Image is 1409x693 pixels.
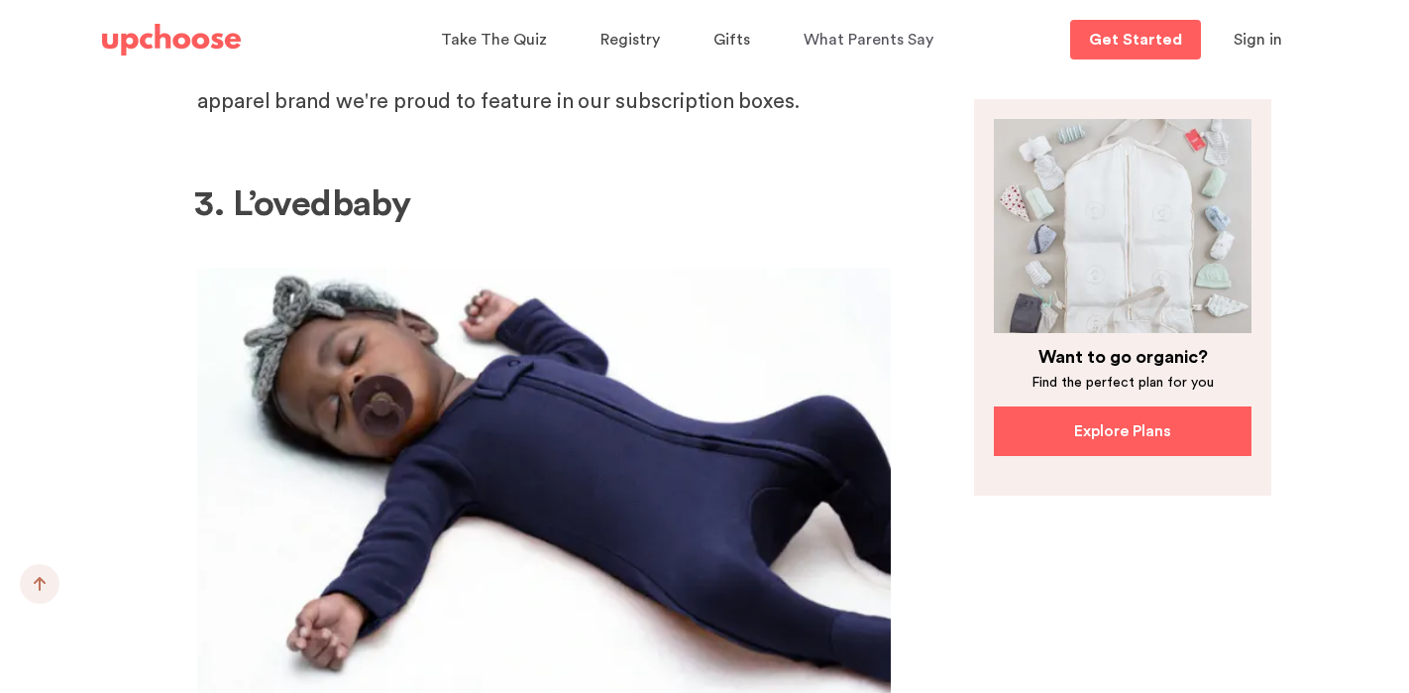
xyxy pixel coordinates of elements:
[102,24,241,56] img: UpChoose
[102,20,241,60] a: UpChoose
[194,186,410,222] b: 3. L’ovedbaby
[1209,20,1307,59] button: Sign in
[441,32,547,48] span: Take The Quiz
[600,32,660,48] span: Registry
[1089,32,1182,48] p: Get Started
[1074,419,1171,443] p: Explore Plans
[994,406,1251,456] a: Explore Plans
[994,119,1251,333] img: baby clothing packed into a bag
[713,32,750,48] span: Gifts
[713,21,756,59] a: Gifts
[441,21,553,59] a: Take The Quiz
[804,32,933,48] span: What Parents Say
[1234,32,1282,48] span: Sign in
[804,21,939,59] a: What Parents Say
[1070,20,1201,59] a: Get Started
[994,345,1251,369] p: Want to go organic?
[600,21,666,59] a: Registry
[994,374,1251,392] p: Find the perfect plan for you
